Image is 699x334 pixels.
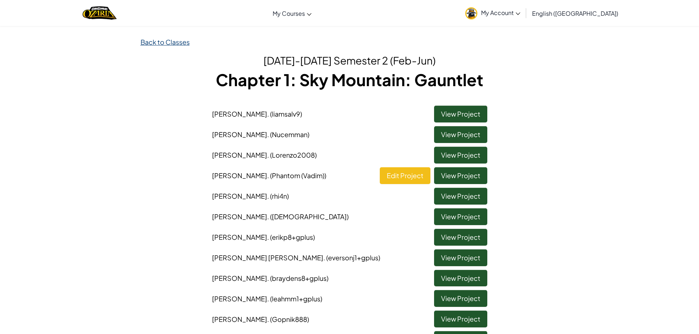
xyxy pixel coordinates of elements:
[380,167,430,184] a: Edit Project
[267,171,326,180] span: . (Phantom (Vadim))
[141,38,190,46] a: Back to Classes
[267,130,309,139] span: . (Nucemman)
[434,249,487,266] a: View Project
[212,315,309,323] span: [PERSON_NAME]
[434,229,487,246] a: View Project
[141,53,559,68] h2: [DATE]-[DATE] Semester 2 (Feb-Jun)
[267,233,315,241] span: . (erikp8+gplus)
[83,5,117,21] img: Home
[212,253,380,262] span: [PERSON_NAME] [PERSON_NAME]
[434,106,487,122] a: View Project
[212,130,309,139] span: [PERSON_NAME]
[141,68,559,91] h1: Chapter 1: Sky Mountain: Gauntlet
[465,7,477,19] img: avatar
[434,270,487,287] a: View Project
[532,10,618,17] span: English ([GEOGRAPHIC_DATA])
[434,311,487,327] a: View Project
[267,151,317,159] span: . (Lorenzo2008)
[434,167,487,184] a: View Project
[212,192,289,200] span: [PERSON_NAME]
[212,294,322,303] span: [PERSON_NAME]
[528,3,622,23] a: English ([GEOGRAPHIC_DATA])
[267,274,328,282] span: . (braydens8+gplus)
[269,3,315,23] a: My Courses
[212,233,315,241] span: [PERSON_NAME]
[481,9,520,16] span: My Account
[267,212,349,221] span: . ([DEMOGRAPHIC_DATA])
[434,147,487,164] a: View Project
[434,188,487,205] a: View Project
[434,126,487,143] a: View Project
[267,110,302,118] span: . (liamsalv9)
[434,290,487,307] a: View Project
[267,192,289,200] span: . (rhi4n)
[212,151,317,159] span: [PERSON_NAME]
[434,208,487,225] a: View Project
[212,212,349,221] span: [PERSON_NAME]
[212,171,326,180] span: [PERSON_NAME]
[267,315,309,323] span: . (Gopnik888)
[273,10,305,17] span: My Courses
[83,5,117,21] a: Ozaria by CodeCombat logo
[462,1,524,25] a: My Account
[267,294,322,303] span: . (leahmm1+gplus)
[212,110,302,118] span: [PERSON_NAME]
[323,253,380,262] span: . (eversonj1+gplus)
[212,274,328,282] span: [PERSON_NAME]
